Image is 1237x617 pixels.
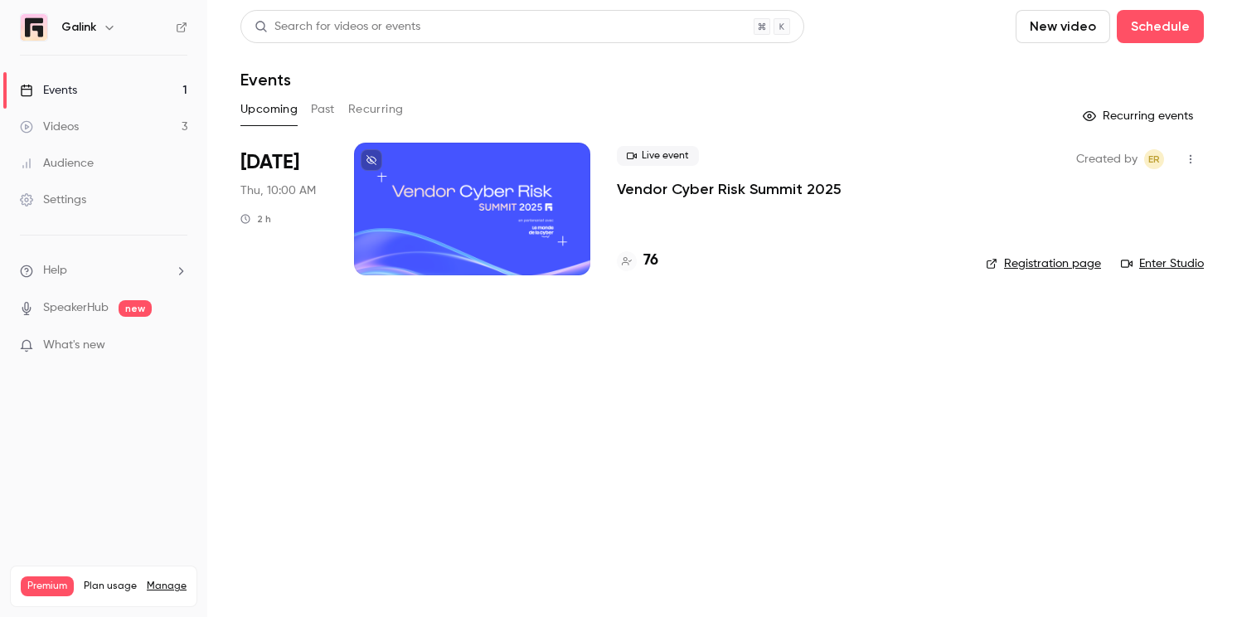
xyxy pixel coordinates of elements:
img: Galink [21,14,47,41]
h1: Events [240,70,291,90]
span: [DATE] [240,149,299,176]
span: Etienne Retout [1144,149,1164,169]
a: SpeakerHub [43,299,109,317]
span: new [119,300,152,317]
span: ER [1148,149,1160,169]
div: Oct 2 Thu, 10:00 AM (Europe/Paris) [240,143,327,275]
h6: Galink [61,19,96,36]
div: Audience [20,155,94,172]
div: Search for videos or events [255,18,420,36]
button: Schedule [1117,10,1204,43]
a: Enter Studio [1121,255,1204,272]
button: Past [311,96,335,123]
a: Manage [147,580,187,593]
a: Vendor Cyber Risk Summit 2025 [617,179,842,199]
div: 2 h [240,212,271,226]
span: Live event [617,146,699,166]
button: Recurring events [1075,103,1204,129]
button: New video [1016,10,1110,43]
button: Upcoming [240,96,298,123]
span: Help [43,262,67,279]
div: Videos [20,119,79,135]
span: Created by [1076,149,1138,169]
li: help-dropdown-opener [20,262,187,279]
a: Registration page [986,255,1101,272]
div: Settings [20,192,86,208]
span: What's new [43,337,105,354]
a: 76 [617,250,658,272]
span: Plan usage [84,580,137,593]
div: Events [20,82,77,99]
span: Premium [21,576,74,596]
span: Thu, 10:00 AM [240,182,316,199]
h4: 76 [643,250,658,272]
button: Recurring [348,96,404,123]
